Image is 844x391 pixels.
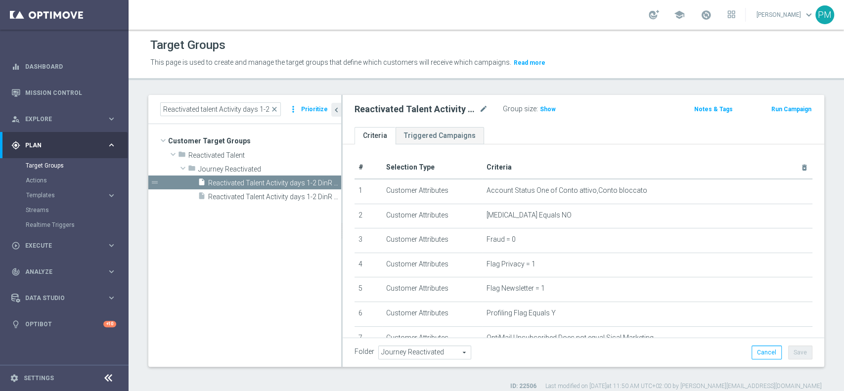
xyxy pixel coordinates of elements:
[25,311,103,337] a: Optibot
[107,191,116,200] i: keyboard_arrow_right
[752,346,782,359] button: Cancel
[11,53,116,80] div: Dashboard
[26,192,97,198] span: Templates
[355,302,382,326] td: 6
[755,7,815,22] a: [PERSON_NAME]keyboard_arrow_down
[382,277,483,302] td: Customer Attributes
[11,141,117,149] button: gps_fixed Plan keyboard_arrow_right
[198,192,206,203] i: insert_drive_file
[487,309,556,317] span: Profiling Flag Equals Y
[208,193,341,201] span: Reactivated Talent Activity days 1-2 DinR 8-14
[288,102,298,116] i: more_vert
[107,293,116,303] i: keyboard_arrow_right
[270,105,278,113] span: close
[25,116,107,122] span: Explore
[355,326,382,351] td: 7
[11,89,117,97] div: Mission Control
[382,302,483,326] td: Customer Attributes
[11,242,117,250] div: play_circle_outline Execute keyboard_arrow_right
[25,295,107,301] span: Data Studio
[198,178,206,189] i: insert_drive_file
[26,176,103,184] a: Actions
[11,63,117,71] button: equalizer Dashboard
[355,179,382,204] td: 1
[107,140,116,150] i: keyboard_arrow_right
[107,241,116,250] i: keyboard_arrow_right
[382,179,483,204] td: Customer Attributes
[26,217,128,232] div: Realtime Triggers
[11,141,20,150] i: gps_fixed
[25,269,107,275] span: Analyze
[355,228,382,253] td: 3
[487,163,512,171] span: Criteria
[487,235,516,244] span: Fraud = 0
[11,294,117,302] button: Data Studio keyboard_arrow_right
[487,284,545,293] span: Flag Newsletter = 1
[26,191,117,199] button: Templates keyboard_arrow_right
[11,141,107,150] div: Plan
[160,102,281,116] input: Quick find group or folder
[332,105,341,115] i: chevron_left
[10,374,19,383] i: settings
[11,80,116,106] div: Mission Control
[540,106,556,113] span: Show
[150,38,225,52] h1: Target Groups
[11,115,107,124] div: Explore
[355,253,382,277] td: 4
[770,104,812,115] button: Run Campaign
[803,9,814,20] span: keyboard_arrow_down
[26,158,128,173] div: Target Groups
[800,164,808,172] i: delete_forever
[26,221,103,229] a: Realtime Triggers
[24,375,54,381] a: Settings
[11,320,117,328] div: lightbulb Optibot +10
[396,127,484,144] a: Triggered Campaigns
[178,150,186,162] i: folder
[513,57,546,68] button: Read more
[382,326,483,351] td: Customer Attributes
[382,204,483,228] td: Customer Attributes
[11,267,107,276] div: Analyze
[382,228,483,253] td: Customer Attributes
[11,267,20,276] i: track_changes
[11,320,20,329] i: lightbulb
[331,103,341,117] button: chevron_left
[355,277,382,302] td: 5
[300,103,329,116] button: Prioritize
[487,334,654,342] span: OptiMail Unsubscribed Does not equal Sisal Marketing
[11,241,20,250] i: play_circle_outline
[11,311,116,337] div: Optibot
[25,243,107,249] span: Execute
[26,206,103,214] a: Streams
[11,62,20,71] i: equalizer
[382,253,483,277] td: Customer Attributes
[198,165,341,174] span: Journey Reactivated
[25,80,116,106] a: Mission Control
[25,53,116,80] a: Dashboard
[487,186,647,195] span: Account Status One of Conto attivo,Conto bloccato
[693,104,734,115] button: Notes & Tags
[26,162,103,170] a: Target Groups
[107,267,116,276] i: keyboard_arrow_right
[188,164,196,175] i: folder
[487,211,572,219] span: [MEDICAL_DATA] Equals NO
[11,294,107,303] div: Data Studio
[355,103,477,115] h2: Reactivated Talent Activity days 1-2 DinR 1-7
[150,58,511,66] span: This page is used to create and manage the target groups that define which customers will receive...
[26,173,128,188] div: Actions
[103,321,116,327] div: +10
[788,346,812,359] button: Save
[25,142,107,148] span: Plan
[355,204,382,228] td: 2
[11,115,20,124] i: person_search
[11,241,107,250] div: Execute
[11,268,117,276] button: track_changes Analyze keyboard_arrow_right
[355,156,382,179] th: #
[107,114,116,124] i: keyboard_arrow_right
[510,382,536,391] label: ID: 22506
[26,188,128,203] div: Templates
[487,260,535,268] span: Flag Privacy = 1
